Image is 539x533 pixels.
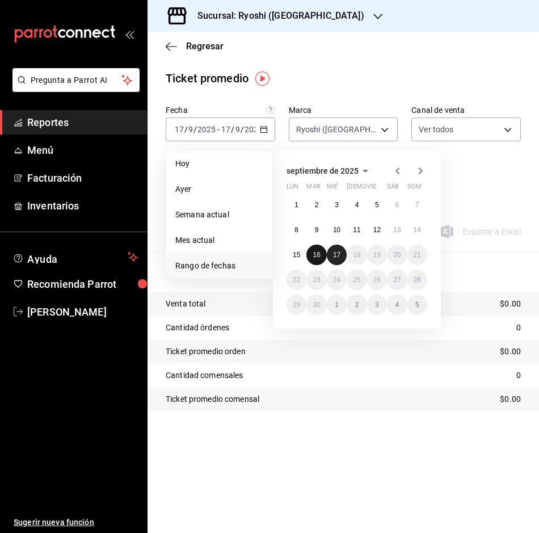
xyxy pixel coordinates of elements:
[244,125,263,134] input: ----
[175,209,263,221] span: Semana actual
[166,70,249,87] div: Ticket promedio
[313,276,320,284] abbr: 23 de septiembre de 2025
[393,276,401,284] abbr: 27 de septiembre de 2025
[353,226,360,234] abbr: 11 de septiembre de 2025
[166,393,259,405] p: Ticket promedio comensal
[166,106,275,114] label: Fecha
[395,201,399,209] abbr: 6 de septiembre de 2025
[327,183,338,195] abbr: miércoles
[175,234,263,246] span: Mes actual
[414,276,421,284] abbr: 28 de septiembre de 2025
[387,195,407,215] button: 6 de septiembre de 2025
[287,195,306,215] button: 1 de septiembre de 2025
[373,251,381,259] abbr: 19 de septiembre de 2025
[184,125,188,134] span: /
[166,41,224,52] button: Regresar
[27,304,138,320] span: [PERSON_NAME]
[415,301,419,309] abbr: 5 de octubre de 2025
[287,295,306,315] button: 29 de septiembre de 2025
[175,158,263,170] span: Hoy
[516,322,521,334] p: 0
[500,298,521,310] p: $0.00
[367,245,387,265] button: 19 de septiembre de 2025
[407,245,427,265] button: 21 de septiembre de 2025
[407,270,427,290] button: 28 de septiembre de 2025
[333,226,340,234] abbr: 10 de septiembre de 2025
[333,276,340,284] abbr: 24 de septiembre de 2025
[175,183,263,195] span: Ayer
[294,201,298,209] abbr: 1 de septiembre de 2025
[8,82,140,94] a: Pregunta a Parrot AI
[387,270,407,290] button: 27 de septiembre de 2025
[387,220,407,240] button: 13 de septiembre de 2025
[287,164,372,178] button: septiembre de 2025
[27,198,138,213] span: Inventarios
[166,298,205,310] p: Venta total
[327,220,347,240] button: 10 de septiembre de 2025
[287,166,359,175] span: septiembre de 2025
[347,295,367,315] button: 2 de octubre de 2025
[407,220,427,240] button: 14 de septiembre de 2025
[367,270,387,290] button: 26 de septiembre de 2025
[414,226,421,234] abbr: 14 de septiembre de 2025
[327,245,347,265] button: 17 de septiembre de 2025
[387,295,407,315] button: 4 de octubre de 2025
[197,125,216,134] input: ----
[293,301,300,309] abbr: 29 de septiembre de 2025
[31,74,122,86] span: Pregunta a Parrot AI
[393,251,401,259] abbr: 20 de septiembre de 2025
[221,125,231,134] input: --
[407,295,427,315] button: 5 de octubre de 2025
[266,105,275,114] svg: Información delimitada a máximo 62 días.
[355,201,359,209] abbr: 4 de septiembre de 2025
[367,295,387,315] button: 3 de octubre de 2025
[255,72,269,86] button: Tooltip marker
[313,301,320,309] abbr: 30 de septiembre de 2025
[415,201,419,209] abbr: 7 de septiembre de 2025
[294,226,298,234] abbr: 8 de septiembre de 2025
[393,226,401,234] abbr: 13 de septiembre de 2025
[287,270,306,290] button: 22 de septiembre de 2025
[315,201,319,209] abbr: 2 de septiembre de 2025
[293,276,300,284] abbr: 22 de septiembre de 2025
[166,370,243,381] p: Cantidad comensales
[367,183,376,195] abbr: viernes
[306,295,326,315] button: 30 de septiembre de 2025
[373,276,381,284] abbr: 26 de septiembre de 2025
[407,183,422,195] abbr: domingo
[500,393,521,405] p: $0.00
[500,346,521,358] p: $0.00
[516,370,521,381] p: 0
[306,220,326,240] button: 9 de septiembre de 2025
[353,251,360,259] abbr: 18 de septiembre de 2025
[327,195,347,215] button: 3 de septiembre de 2025
[306,183,320,195] abbr: martes
[347,220,367,240] button: 11 de septiembre de 2025
[315,226,319,234] abbr: 9 de septiembre de 2025
[387,183,399,195] abbr: sábado
[327,295,347,315] button: 1 de octubre de 2025
[175,260,263,272] span: Rango de fechas
[375,201,379,209] abbr: 5 de septiembre de 2025
[306,195,326,215] button: 2 de septiembre de 2025
[327,270,347,290] button: 24 de septiembre de 2025
[27,250,123,264] span: Ayuda
[347,183,414,195] abbr: jueves
[395,301,399,309] abbr: 4 de octubre de 2025
[125,30,134,39] button: open_drawer_menu
[289,106,398,114] label: Marca
[353,276,360,284] abbr: 25 de septiembre de 2025
[367,220,387,240] button: 12 de septiembre de 2025
[335,201,339,209] abbr: 3 de septiembre de 2025
[347,245,367,265] button: 18 de septiembre de 2025
[193,125,197,134] span: /
[296,124,377,135] span: Ryoshi ([GEOGRAPHIC_DATA])
[188,125,193,134] input: --
[27,276,138,292] span: Recomienda Parrot
[306,270,326,290] button: 23 de septiembre de 2025
[287,220,306,240] button: 8 de septiembre de 2025
[313,251,320,259] abbr: 16 de septiembre de 2025
[217,125,220,134] span: -
[347,195,367,215] button: 4 de septiembre de 2025
[12,68,140,92] button: Pregunta a Parrot AI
